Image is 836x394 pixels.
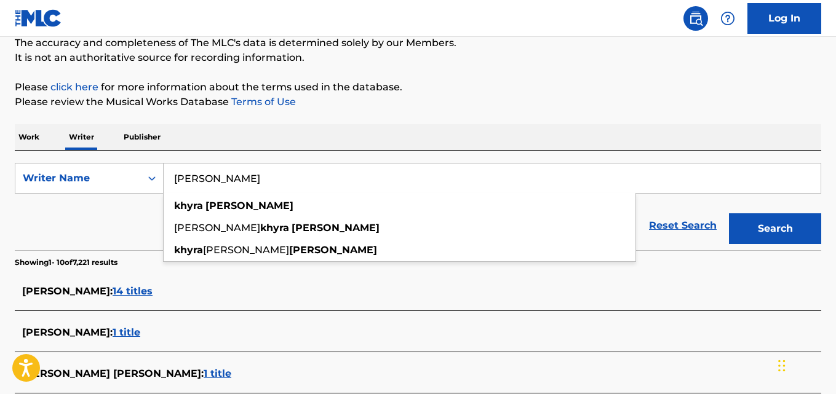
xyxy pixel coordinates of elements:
a: Reset Search [643,212,723,239]
p: Please review the Musical Works Database [15,95,821,109]
p: Showing 1 - 10 of 7,221 results [15,257,117,268]
span: [PERSON_NAME] : [22,285,113,297]
span: 14 titles [113,285,153,297]
img: help [720,11,735,26]
form: Search Form [15,163,821,250]
a: Public Search [683,6,708,31]
strong: [PERSON_NAME] [205,200,293,211]
a: click here [50,81,98,93]
span: 1 title [204,368,231,379]
div: Drag [778,347,786,384]
strong: [PERSON_NAME] [292,222,380,234]
p: Please for more information about the terms used in the database. [15,80,821,95]
span: 1 title [113,326,140,338]
div: Writer Name [23,171,133,186]
p: Writer [65,124,98,150]
a: Log In [747,3,821,34]
p: The accuracy and completeness of The MLC's data is determined solely by our Members. [15,36,821,50]
span: [PERSON_NAME] [PERSON_NAME] : [22,368,204,379]
img: MLC Logo [15,9,62,27]
div: Help [715,6,740,31]
p: Publisher [120,124,164,150]
span: [PERSON_NAME] [174,222,260,234]
strong: khyra [174,244,203,256]
strong: khyra [174,200,203,211]
button: Search [729,213,821,244]
strong: [PERSON_NAME] [289,244,377,256]
strong: khyra [260,222,289,234]
iframe: Chat Widget [774,335,836,394]
p: Work [15,124,43,150]
span: [PERSON_NAME] : [22,326,113,338]
p: It is not an authoritative source for recording information. [15,50,821,65]
span: [PERSON_NAME] [203,244,289,256]
a: Terms of Use [229,96,296,108]
img: search [688,11,703,26]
